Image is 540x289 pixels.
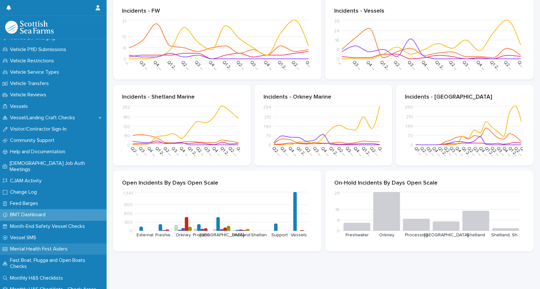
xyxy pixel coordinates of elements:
text: [GEOGRAPHIC_DATA] [200,233,244,237]
text: … [338,60,343,65]
text: Q4 … [353,146,363,156]
tspan: 0 [337,57,339,61]
text: Shetland [467,233,485,237]
text: [GEOGRAPHIC_DATA] [424,233,469,237]
text: Orkney [176,233,191,237]
tspan: 300 [124,220,133,225]
text: Q4 … [263,60,274,70]
text: Freshw… [155,233,173,237]
p: Incidents - [GEOGRAPHIC_DATA] [405,94,524,101]
text: Q2 … [291,60,301,70]
text: Q4 … [179,146,189,156]
text: Q1 2… [154,146,166,157]
text: Q3 … [462,60,472,70]
p: Incidents - FW [122,8,312,15]
text: Q2 … [490,146,500,156]
text: Q4 … [502,146,512,156]
text: Q1 2… [277,60,288,71]
tspan: 210 [406,115,413,119]
text: Q2 … [162,146,173,156]
text: Q4 … [320,146,331,156]
tspan: 0 [123,57,126,61]
text: Q4 … [152,60,163,70]
tspan: 290 [405,105,413,110]
text: Process… [193,233,213,237]
text: Orkney [379,233,394,237]
text: Support [271,233,288,237]
tspan: 210 [264,115,271,120]
text: Q2 … [513,146,524,156]
p: Incidents - Vessels [334,8,524,15]
text: Q1 2… [361,146,372,157]
text: Q… [516,60,524,68]
text: Q3 … [495,146,506,156]
p: Community Support [7,137,60,144]
text: Q3 … [203,146,214,156]
p: Mental Health First Aiders [7,246,73,252]
text: Q1 2… [222,60,233,71]
text: Q1 2… [507,146,519,157]
text: Q3 … [138,146,149,156]
p: Vehicle P11D Submissions [7,47,71,53]
text: Q3 … [279,146,290,156]
tspan: 0 [127,143,130,147]
p: BMT Dashboard [7,212,51,218]
text: Q1 2… [460,146,472,157]
p: Feed Barges [7,200,43,207]
tspan: 70 [266,134,271,138]
tspan: 140 [264,124,271,129]
p: Month-End Safety Vessel Checks [7,223,90,230]
p: CJAM Activity [7,178,47,184]
text: Vessels [291,233,307,237]
text: Q2 … [466,146,477,156]
p: Vessels [7,103,33,110]
text: Q4 … [431,146,442,156]
p: Help and Documentation [7,149,70,155]
text: Q2 … [195,146,205,156]
p: Vessel/Landing Craft Checks [7,115,80,121]
text: Processing [405,233,428,237]
tspan: 21 [122,19,126,24]
text: … [125,60,130,65]
text: Q2 … [369,146,379,156]
text: Q3 … [425,146,436,156]
text: Shetland [232,233,250,237]
tspan: 140 [406,124,413,129]
text: Q2 … [503,60,514,70]
text: Q3 … [472,146,483,156]
text: Q1 2… [379,60,391,71]
text: Q3 … [345,146,355,156]
text: Q4 … [208,60,218,70]
text: Q4 … [146,146,157,156]
tspan: 180 [123,115,130,120]
tspan: 0 [337,229,340,233]
tspan: 0 [410,143,413,147]
tspan: 12 [122,35,126,39]
p: Incidents - Shetland Marine [122,94,242,101]
tspan: 16 [335,208,340,212]
text: Q4 … [287,146,298,156]
tspan: 16 [335,38,339,43]
text: Q3 … [312,146,323,156]
text: Q2 … [443,146,453,156]
text: Q4 … [365,60,376,70]
p: Monthly H&S Checklists [7,275,68,281]
text: Q1 2… [166,60,178,71]
text: Shetland, Sh… [491,233,520,237]
text: Q3 … [139,60,149,70]
tspan: 0 [268,143,271,147]
tspan: 33 [334,19,339,24]
text: Q3 … [194,60,204,70]
text: Q2 … [227,146,238,156]
p: Change Log [7,189,42,195]
text: Q1 2… [434,60,446,71]
text: Q3 … [407,60,417,70]
p: Vehicle Reviews [7,92,51,98]
text: Q4 … [454,146,465,156]
text: Q2 … [235,60,246,70]
tspan: 600 [124,211,133,216]
text: Q4 … [478,146,489,156]
p: Open Incidents By Days Open Scale [122,180,312,187]
text: Q… [304,60,312,68]
tspan: 8 [337,48,339,52]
